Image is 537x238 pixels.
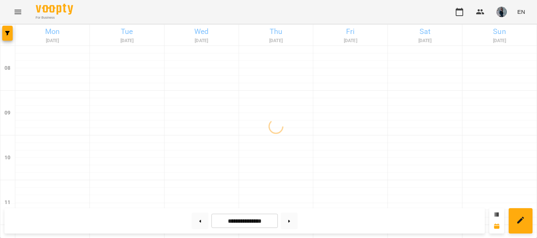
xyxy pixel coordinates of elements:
h6: Tue [91,26,163,37]
h6: 08 [4,64,10,72]
h6: Fri [314,26,386,37]
h6: Mon [16,26,88,37]
h6: [DATE] [240,37,312,44]
h6: [DATE] [166,37,238,44]
h6: Sun [464,26,536,37]
button: EN [514,5,528,19]
h6: Wed [166,26,238,37]
h6: [DATE] [464,37,536,44]
h6: [DATE] [16,37,88,44]
h6: 10 [4,154,10,162]
h6: Thu [240,26,312,37]
h6: Sat [389,26,461,37]
img: Voopty Logo [36,4,73,15]
h6: [DATE] [91,37,163,44]
span: For Business [36,15,73,20]
h6: 09 [4,109,10,117]
h6: 11 [4,198,10,207]
button: Menu [9,3,27,21]
img: bfffc1ebdc99cb2c845fa0ad6ea9d4d3.jpeg [496,7,507,17]
span: EN [517,8,525,16]
h6: [DATE] [389,37,461,44]
h6: [DATE] [314,37,386,44]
